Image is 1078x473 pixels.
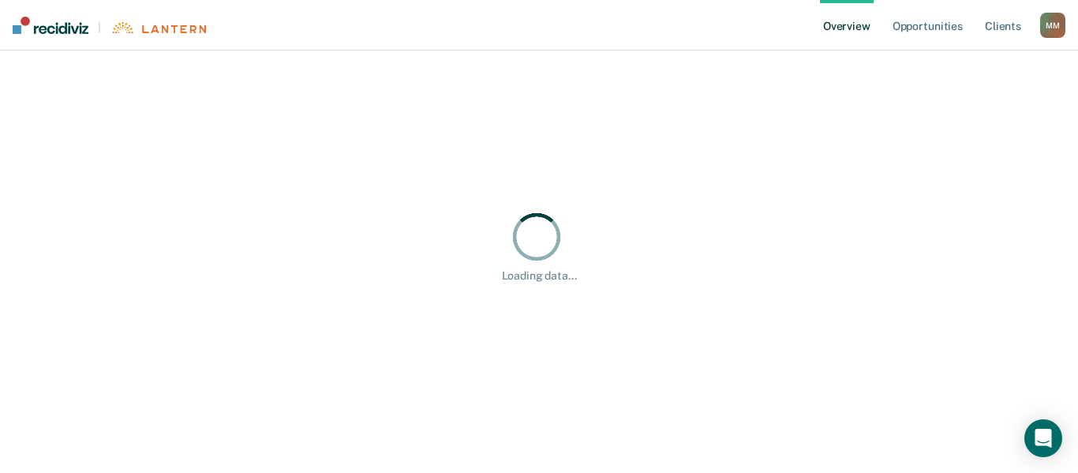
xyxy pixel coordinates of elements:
span: | [88,21,110,34]
img: Recidiviz [13,17,88,34]
div: M M [1040,13,1065,38]
button: MM [1040,13,1065,38]
div: Loading data... [502,269,577,283]
a: | [13,17,206,34]
div: Open Intercom Messenger [1024,419,1062,457]
img: Lantern [110,22,206,34]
